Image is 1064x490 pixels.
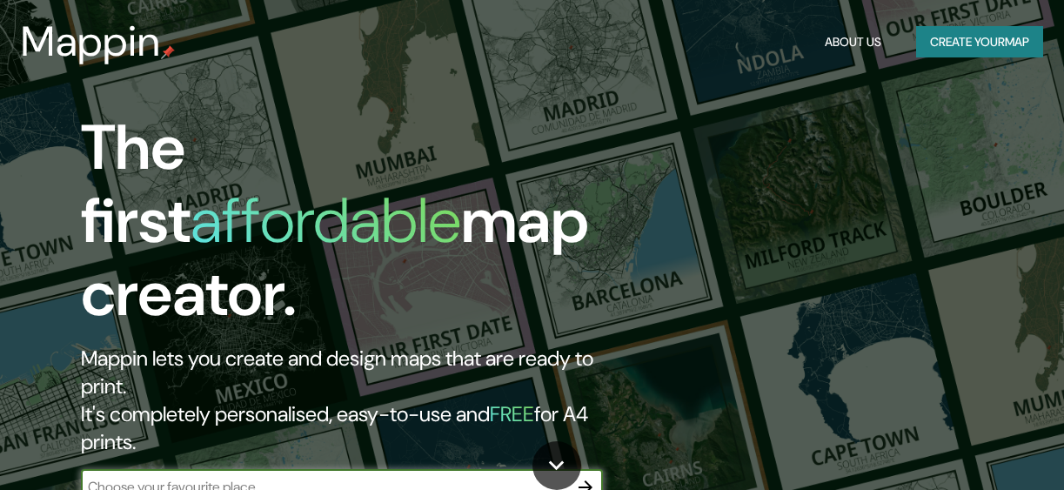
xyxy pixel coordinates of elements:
[490,400,534,427] h5: FREE
[191,180,461,261] h1: affordable
[81,345,613,456] h2: Mappin lets you create and design maps that are ready to print. It's completely personalised, eas...
[81,111,613,345] h1: The first map creator.
[161,45,175,59] img: mappin-pin
[916,26,1043,58] button: Create yourmap
[818,26,888,58] button: About Us
[21,17,161,66] h3: Mappin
